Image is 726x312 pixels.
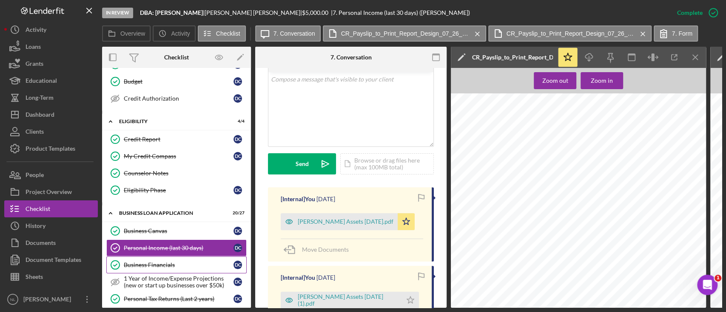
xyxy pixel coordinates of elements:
button: [PERSON_NAME] Assets [DATE] (1).pdf [281,292,419,309]
b: DBA: [PERSON_NAME] [140,9,203,16]
a: Eligibility PhaseDC [106,182,247,199]
div: 7. Conversation [330,54,372,61]
button: Document Templates [4,251,98,268]
div: [PERSON_NAME] [21,291,77,310]
div: Credit Report [124,136,233,143]
div: Grants [26,55,43,74]
button: Long-Term [4,89,98,106]
button: Grants [4,55,98,72]
div: [Internal] You [281,274,315,281]
button: Loans [4,38,98,55]
span: Navy Fed [550,116,563,119]
div: Business Financials [124,261,233,268]
div: Clients [26,123,44,142]
span: Account Number [589,109,610,112]
label: Overview [120,30,145,37]
span: USD [696,116,702,119]
div: Send [296,153,309,174]
span: Federal Withholding - Taxable Wages [470,94,518,97]
div: D C [233,94,242,103]
div: Eligibility Phase [124,187,233,194]
a: Personal Income (last 30 days)DC [106,239,247,256]
div: Checklist [164,54,189,61]
span: 900.00 [645,120,654,123]
div: [Internal] You [281,196,315,202]
span: 200.00 [683,116,692,119]
div: 1 Year of Income/Expense Projections (new or start up businesses over $50k) [124,275,233,289]
div: D C [233,152,242,160]
div: My Credit Compass [124,153,233,160]
div: In Review [102,8,133,18]
div: D C [233,244,242,252]
div: People [26,166,44,186]
button: Zoom in [581,72,623,89]
span: NAVY FEDERAL CREDIT UNION [470,116,513,119]
label: CR_Payslip_to_Print_Report_Design_07_26_2025(1).pdf [507,30,634,37]
a: Activity [4,21,98,38]
a: People [4,166,98,183]
div: Project Overview [26,183,72,202]
span: Volunteer Time Off Plan [589,97,620,100]
div: D C [233,278,242,286]
span: USD [696,112,702,115]
button: Send [268,153,336,174]
span: Details Not Displayed [470,120,497,123]
div: [PERSON_NAME] [PERSON_NAME] | [205,9,302,16]
span: ASSOCIATED CREDIT UNION [470,112,510,115]
span: 32.19 [652,94,659,97]
span: 1,442.27 [681,112,692,115]
span: Account Name [550,109,569,112]
span: 119.17 [650,90,659,93]
div: Document Templates [26,251,81,270]
div: History [26,217,46,236]
a: 1 Year of Income/Expense Projections (new or start up businesses over $50k)DC [106,273,247,290]
div: Activity [26,21,46,40]
button: 7. Conversation [255,25,321,42]
button: History [4,217,98,234]
div: 20 / 27 [229,211,245,216]
span: 39.47 [695,94,702,97]
button: Overview [102,25,151,42]
time: 2025-08-12 16:55 [316,274,335,281]
div: Business Canvas [124,228,233,234]
span: 8.00 [653,97,659,100]
span: 1 [715,275,721,281]
div: D C [233,295,242,303]
span: Paid Time Off Plan [589,94,614,97]
button: Dashboard [4,106,98,123]
div: D C [233,77,242,86]
button: [PERSON_NAME] Assets [DATE].pdf [281,213,415,230]
button: NL[PERSON_NAME] [4,291,98,308]
button: Zoom out [534,72,576,89]
span: USD [658,120,664,123]
span: IL [505,97,507,100]
button: Checklist [198,25,246,42]
button: Move Documents [281,239,357,260]
span: 3,145.39 [547,97,558,100]
div: Zoom out [542,72,568,89]
button: Educational [4,72,98,89]
button: Sheets [4,268,98,285]
a: BudgetDC [106,73,247,90]
div: Personal Income (last 30 days) [124,245,233,251]
div: Product Templates [26,140,75,159]
div: [PERSON_NAME] Assets [DATE].pdf [298,218,393,225]
div: CR_Payslip_to_Print_Report_Design_07_26_2025.pdf [472,54,553,61]
div: Personal Tax Returns (Last 2 years) [124,295,233,302]
span: Move Documents [302,246,349,253]
div: ELIGIBILITY [119,119,223,124]
div: 4 / 4 [229,119,245,124]
div: D C [233,261,242,269]
a: Product Templates [4,140,98,157]
button: CR_Payslip_to_Print_Report_Design_07_26_2025.pdf [323,25,486,42]
div: D C [233,227,242,235]
div: Dashboard [26,106,54,125]
span: Bank [470,109,476,112]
